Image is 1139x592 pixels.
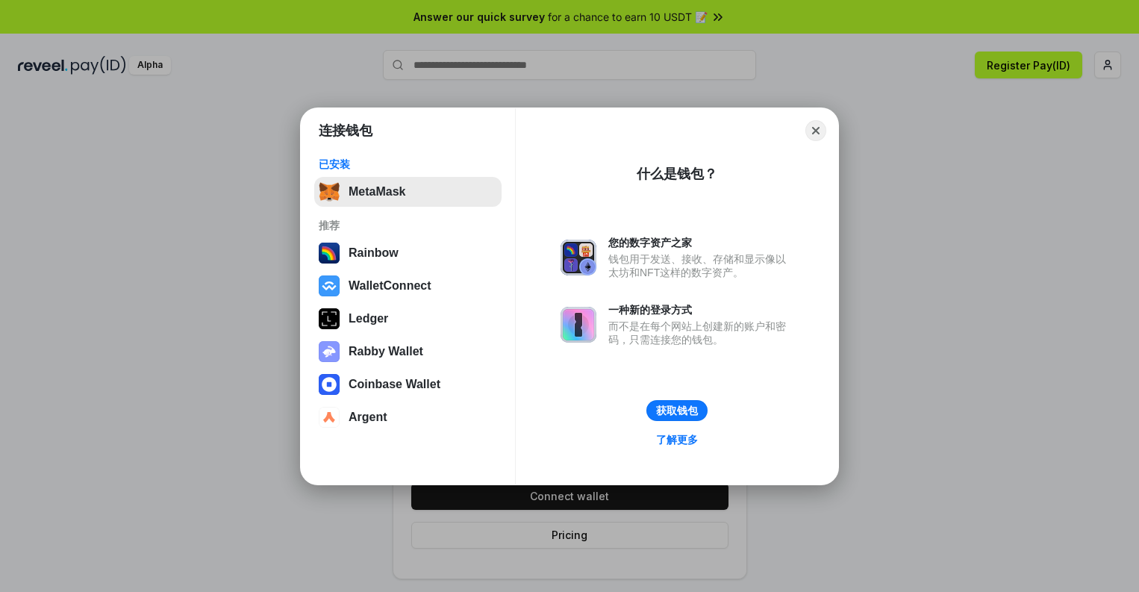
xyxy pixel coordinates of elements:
img: svg+xml,%3Csvg%20width%3D%22120%22%20height%3D%22120%22%20viewBox%3D%220%200%20120%20120%22%20fil... [319,243,340,264]
button: Close [805,120,826,141]
div: Rabby Wallet [349,345,423,358]
div: 什么是钱包？ [637,165,717,183]
button: Ledger [314,304,502,334]
div: 了解更多 [656,433,698,446]
div: 获取钱包 [656,404,698,417]
div: Rainbow [349,246,399,260]
div: 已安装 [319,158,497,171]
div: Coinbase Wallet [349,378,440,391]
img: svg+xml,%3Csvg%20xmlns%3D%22http%3A%2F%2Fwww.w3.org%2F2000%2Fsvg%22%20fill%3D%22none%22%20viewBox... [319,341,340,362]
div: 推荐 [319,219,497,232]
button: Rabby Wallet [314,337,502,367]
img: svg+xml,%3Csvg%20fill%3D%22none%22%20height%3D%2233%22%20viewBox%3D%220%200%2035%2033%22%20width%... [319,181,340,202]
h1: 连接钱包 [319,122,372,140]
div: 而不是在每个网站上创建新的账户和密码，只需连接您的钱包。 [608,320,793,346]
img: svg+xml,%3Csvg%20xmlns%3D%22http%3A%2F%2Fwww.w3.org%2F2000%2Fsvg%22%20width%3D%2228%22%20height%3... [319,308,340,329]
div: 您的数字资产之家 [608,236,793,249]
button: 获取钱包 [646,400,708,421]
img: svg+xml,%3Csvg%20width%3D%2228%22%20height%3D%2228%22%20viewBox%3D%220%200%2028%2028%22%20fill%3D... [319,407,340,428]
img: svg+xml,%3Csvg%20xmlns%3D%22http%3A%2F%2Fwww.w3.org%2F2000%2Fsvg%22%20fill%3D%22none%22%20viewBox... [561,240,596,275]
div: WalletConnect [349,279,431,293]
button: Coinbase Wallet [314,370,502,399]
button: WalletConnect [314,271,502,301]
div: MetaMask [349,185,405,199]
img: svg+xml,%3Csvg%20width%3D%2228%22%20height%3D%2228%22%20viewBox%3D%220%200%2028%2028%22%20fill%3D... [319,374,340,395]
img: svg+xml,%3Csvg%20xmlns%3D%22http%3A%2F%2Fwww.w3.org%2F2000%2Fsvg%22%20fill%3D%22none%22%20viewBox... [561,307,596,343]
a: 了解更多 [647,430,707,449]
button: MetaMask [314,177,502,207]
div: 钱包用于发送、接收、存储和显示像以太坊和NFT这样的数字资产。 [608,252,793,279]
button: Argent [314,402,502,432]
div: 一种新的登录方式 [608,303,793,317]
img: svg+xml,%3Csvg%20width%3D%2228%22%20height%3D%2228%22%20viewBox%3D%220%200%2028%2028%22%20fill%3D... [319,275,340,296]
button: Rainbow [314,238,502,268]
div: Argent [349,411,387,424]
div: Ledger [349,312,388,325]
